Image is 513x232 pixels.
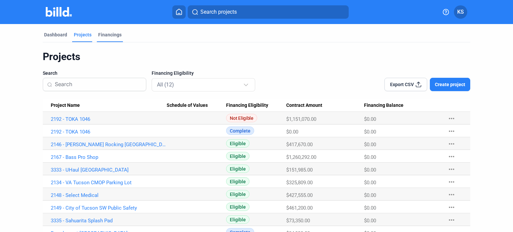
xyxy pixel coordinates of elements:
[157,81,174,88] mat-select-trigger: All (12)
[454,5,467,19] button: KS
[286,102,322,108] span: Contract Amount
[46,7,72,17] img: Billd Company Logo
[364,192,376,198] span: $0.00
[448,191,456,199] mat-icon: more_horiz
[98,31,122,38] div: Financings
[43,70,57,76] span: Search
[364,142,376,148] span: $0.00
[364,205,376,211] span: $0.00
[286,167,313,173] span: $151,985.00
[226,215,249,224] span: Eligible
[286,102,364,108] div: Contract Amount
[51,129,167,135] a: 2192 - TOKA 1046
[364,167,376,173] span: $0.00
[152,70,194,76] span: Financing Eligibility
[448,216,456,224] mat-icon: more_horiz
[430,78,470,91] button: Create project
[364,154,376,160] span: $0.00
[286,129,298,135] span: $0.00
[384,78,427,91] button: Export CSV
[167,102,208,108] span: Schedule of Values
[435,81,465,88] span: Create project
[200,8,237,16] span: Search projects
[286,154,316,160] span: $1,260,292.00
[226,102,286,108] div: Financing Eligibility
[448,140,456,148] mat-icon: more_horiz
[226,114,257,122] span: Not Eligible
[448,165,456,173] mat-icon: more_horiz
[448,153,456,161] mat-icon: more_horiz
[44,31,67,38] div: Dashboard
[167,102,226,108] div: Schedule of Values
[390,81,414,88] span: Export CSV
[188,5,349,19] button: Search projects
[286,218,310,224] span: $73,350.00
[226,102,268,108] span: Financing Eligibility
[51,102,167,108] div: Project Name
[364,129,376,135] span: $0.00
[286,116,316,122] span: $1,151,070.00
[226,177,249,186] span: Eligible
[226,139,249,148] span: Eligible
[43,50,470,63] div: Projects
[55,77,142,91] input: Search
[51,218,167,224] a: 3335 - Sahuarita Splash Pad
[226,190,249,198] span: Eligible
[51,142,167,148] a: 2146 - [PERSON_NAME] Rocking [GEOGRAPHIC_DATA]
[226,165,249,173] span: Eligible
[286,180,313,186] span: $325,809.00
[448,127,456,135] mat-icon: more_horiz
[226,127,254,135] span: Complete
[364,180,376,186] span: $0.00
[364,102,403,108] span: Financing Balance
[286,205,313,211] span: $461,200.00
[286,142,313,148] span: $417,670.00
[51,116,167,122] a: 2192 - TOKA 1046
[448,178,456,186] mat-icon: more_horiz
[51,167,167,173] a: 3333 - UHaul [GEOGRAPHIC_DATA]
[226,152,249,160] span: Eligible
[457,8,464,16] span: KS
[286,192,313,198] span: $427,555.00
[226,203,249,211] span: Eligible
[364,102,441,108] div: Financing Balance
[364,218,376,224] span: $0.00
[51,102,80,108] span: Project Name
[51,154,167,160] a: 2167 - Bass Pro Shop
[448,203,456,211] mat-icon: more_horiz
[51,180,167,186] a: 2134 - VA Tucson CMOP Parking Lot
[51,192,167,198] a: 2148 - Select Medical
[448,114,456,123] mat-icon: more_horiz
[364,116,376,122] span: $0.00
[51,205,167,211] a: 2149 - City of Tucson SW Public Safety
[74,31,92,38] div: Projects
